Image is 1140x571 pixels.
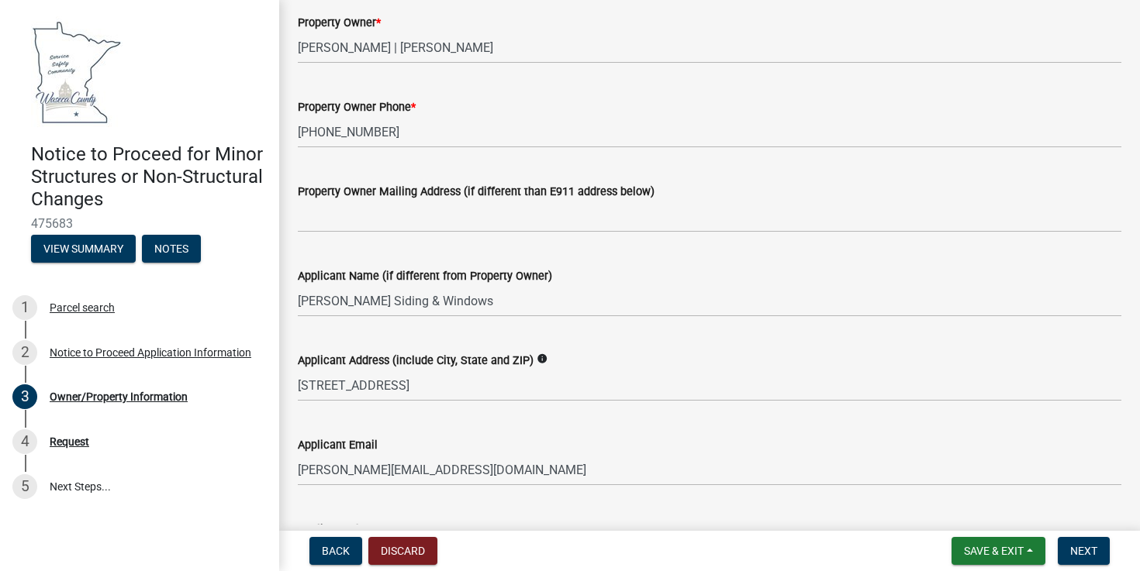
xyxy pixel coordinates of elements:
button: Save & Exit [952,537,1045,565]
label: Applicant Address (include City, State and ZIP) [298,356,534,366]
label: Property Owner Mailing Address (if different than E911 address below) [298,187,655,198]
i: info [537,353,548,364]
label: Applicant Name (if different from Property Owner) [298,271,552,282]
div: Request [50,436,89,447]
h4: Notice to Proceed for Minor Structures or Non-Structural Changes [31,143,267,210]
label: Property Owner [298,18,381,29]
div: Owner/Property Information [50,391,188,402]
button: Discard [368,537,437,565]
button: View Summary [31,235,136,263]
label: Applicant Email [298,440,378,451]
img: Waseca County, Minnesota [31,16,123,127]
div: Notice to Proceed Application Information [50,347,251,358]
button: Back [309,537,362,565]
label: Property Owner Phone [298,102,416,113]
div: 3 [12,384,37,409]
button: Notes [142,235,201,263]
span: Save & Exit [964,545,1024,557]
wm-modal-confirm: Notes [142,244,201,256]
span: Next [1070,545,1097,557]
div: 5 [12,474,37,499]
span: Back [322,545,350,557]
button: Next [1058,537,1110,565]
span: 475683 [31,216,248,231]
wm-modal-confirm: Summary [31,244,136,256]
div: 4 [12,429,37,454]
label: Applicant Phone [298,525,381,535]
div: Parcel search [50,302,115,313]
div: 2 [12,340,37,365]
div: 1 [12,295,37,320]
